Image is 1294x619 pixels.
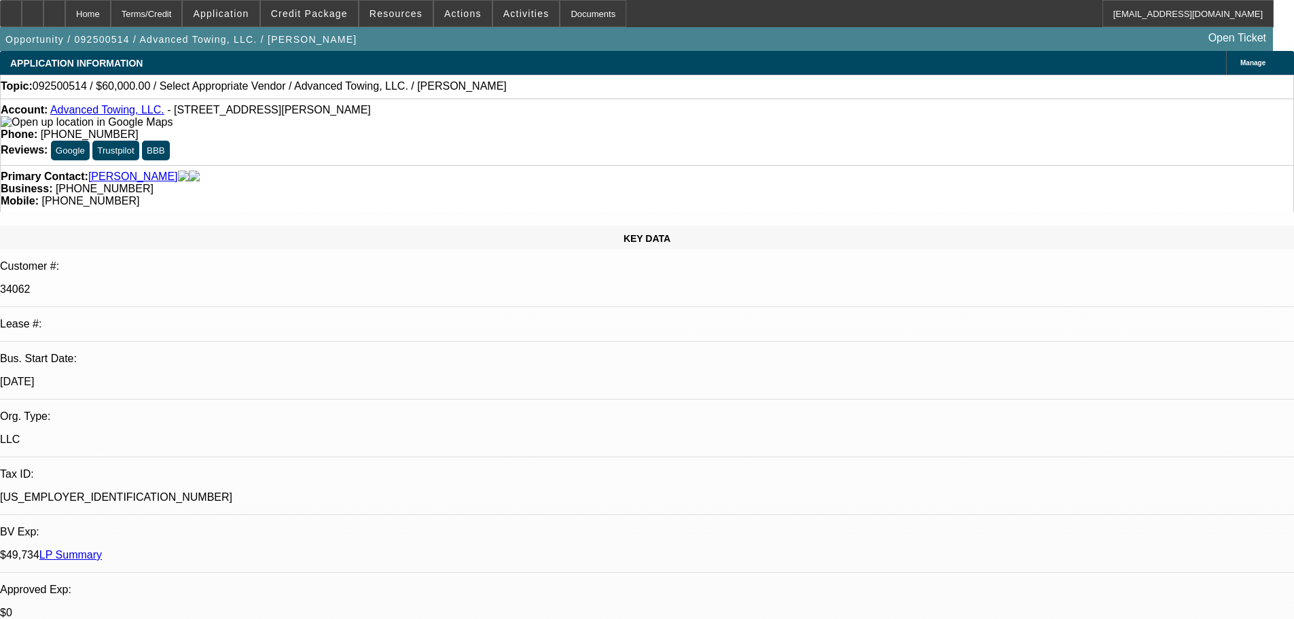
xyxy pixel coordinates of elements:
button: Credit Package [261,1,358,26]
span: Opportunity / 092500514 / Advanced Towing, LLC. / [PERSON_NAME] [5,34,357,45]
span: [PHONE_NUMBER] [41,195,139,207]
strong: Phone: [1,128,37,140]
img: Open up location in Google Maps [1,116,173,128]
span: Resources [370,8,423,19]
a: Advanced Towing, LLC. [50,104,164,116]
button: Activities [493,1,560,26]
strong: Primary Contact: [1,171,88,183]
span: Activities [503,8,550,19]
a: [PERSON_NAME] [88,171,178,183]
button: Trustpilot [92,141,139,160]
span: KEY DATA [624,233,670,244]
img: linkedin-icon.png [189,171,200,183]
span: 092500514 / $60,000.00 / Select Appropriate Vendor / Advanced Towing, LLC. / [PERSON_NAME] [33,80,507,92]
strong: Reviews: [1,144,48,156]
strong: Account: [1,104,48,116]
button: BBB [142,141,170,160]
button: Application [183,1,259,26]
span: Manage [1240,59,1265,67]
span: APPLICATION INFORMATION [10,58,143,69]
img: facebook-icon.png [178,171,189,183]
span: - [STREET_ADDRESS][PERSON_NAME] [167,104,371,116]
a: Open Ticket [1203,26,1272,50]
span: [PHONE_NUMBER] [56,183,154,194]
strong: Mobile: [1,195,39,207]
span: Application [193,8,249,19]
a: View Google Maps [1,116,173,128]
strong: Business: [1,183,52,194]
a: LP Summary [39,549,102,561]
span: [PHONE_NUMBER] [41,128,139,140]
button: Resources [359,1,433,26]
button: Actions [434,1,492,26]
span: Credit Package [271,8,348,19]
strong: Topic: [1,80,33,92]
button: Google [51,141,90,160]
span: Actions [444,8,482,19]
